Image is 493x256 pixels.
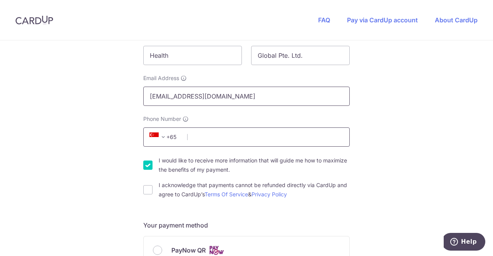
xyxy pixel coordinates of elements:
span: Phone Number [143,115,181,123]
a: FAQ [318,16,330,24]
img: Cards logo [209,246,224,255]
iframe: Opens a widget where you can find more information [444,233,485,252]
div: PayNow QR Cards logo [153,246,340,255]
input: Email address [143,87,350,106]
span: +65 [147,132,182,142]
img: CardUp [15,15,53,25]
span: +65 [149,132,168,142]
label: I acknowledge that payments cannot be refunded directly via CardUp and agree to CardUp’s & [159,181,350,199]
a: Privacy Policy [252,191,287,197]
input: Last name [251,46,350,65]
span: Email Address [143,74,179,82]
a: Pay via CardUp account [347,16,418,24]
input: First name [143,46,242,65]
span: PayNow QR [171,246,206,255]
label: I would like to receive more information that will guide me how to maximize the benefits of my pa... [159,156,350,174]
a: Terms Of Service [205,191,248,197]
h5: Your payment method [143,221,350,230]
a: About CardUp [435,16,478,24]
